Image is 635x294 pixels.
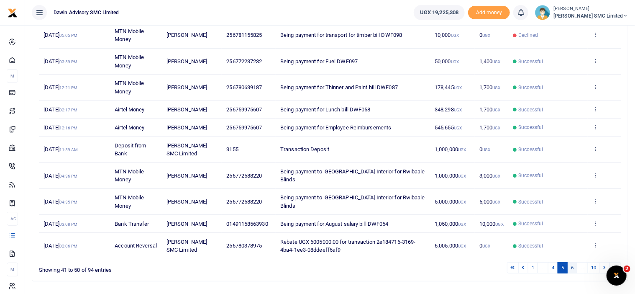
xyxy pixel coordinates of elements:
[59,33,78,38] small: 05:05 PM
[414,5,465,20] a: UGX 19,225,308
[59,244,78,248] small: 02:06 PM
[7,69,18,83] li: M
[280,106,371,113] span: Being payment for Lunch bill DWF058
[166,84,207,90] span: [PERSON_NAME]
[44,199,77,205] span: [DATE]
[435,173,466,179] span: 1,000,000
[468,6,510,20] li: Toup your wallet
[558,262,568,273] a: 5
[479,199,501,205] span: 5,000
[567,262,577,273] a: 6
[451,33,459,38] small: UGX
[535,5,550,20] img: profile-user
[518,124,543,131] span: Successful
[166,58,207,64] span: [PERSON_NAME]
[553,5,628,13] small: [PERSON_NAME]
[435,124,462,131] span: 545,655
[59,222,78,227] small: 03:08 PM
[115,168,144,183] span: MTN Mobile Money
[226,221,268,227] span: 01491158563930
[435,199,466,205] span: 5,000,000
[458,200,466,204] small: UGX
[166,124,207,131] span: [PERSON_NAME]
[454,108,462,112] small: UGX
[482,33,490,38] small: UGX
[280,84,398,90] span: Being payment for Thinner and Paint bill DWF087
[479,242,490,249] span: 0
[59,147,78,152] small: 11:59 AM
[166,32,207,38] span: [PERSON_NAME]
[280,58,358,64] span: Being payment for Fuel DWF097
[44,242,77,249] span: [DATE]
[479,84,501,90] span: 1,700
[458,147,466,152] small: UGX
[59,59,78,64] small: 03:59 PM
[115,54,144,69] span: MTN Mobile Money
[44,32,77,38] span: [DATE]
[493,200,501,204] small: UGX
[518,220,543,227] span: Successful
[44,173,77,179] span: [DATE]
[59,126,78,130] small: 12:16 PM
[280,194,425,209] span: Being payment to [GEOGRAPHIC_DATA] Interior for Rwibaale Blinds
[166,199,207,205] span: [PERSON_NAME]
[435,146,466,152] span: 1,000,000
[518,172,543,179] span: Successful
[518,31,538,39] span: Declined
[280,221,388,227] span: Being payment for August salary bill DWF054
[280,32,402,38] span: Being payment for transport for timber bill DWF098
[166,142,207,157] span: [PERSON_NAME] SMC Limited
[8,9,18,15] a: logo-small logo-large logo-large
[451,59,459,64] small: UGX
[115,142,146,157] span: Deposit from Bank
[493,59,501,64] small: UGX
[115,28,144,43] span: MTN Mobile Money
[280,124,391,131] span: Being payment for Employee Reimbursements
[115,242,157,249] span: Account Reversal
[115,80,144,95] span: MTN Mobile Money
[50,9,123,16] span: Dawin Advisory SMC Limited
[226,242,262,249] span: 256780378975
[44,221,77,227] span: [DATE]
[535,5,628,20] a: profile-user [PERSON_NAME] [PERSON_NAME] SMC Limited
[226,84,262,90] span: 256780639187
[588,262,600,273] a: 10
[518,106,543,113] span: Successful
[226,124,262,131] span: 256759975607
[166,221,207,227] span: [PERSON_NAME]
[607,266,627,286] iframe: Intercom live chat
[7,212,18,226] li: Ac
[166,239,207,253] span: [PERSON_NAME] SMC Limited
[166,106,207,113] span: [PERSON_NAME]
[518,146,543,153] span: Successful
[410,5,468,20] li: Wallet ballance
[226,32,262,38] span: 256781155825
[44,146,78,152] span: [DATE]
[548,262,558,273] a: 4
[435,58,459,64] span: 50,000
[493,85,501,90] small: UGX
[280,146,329,152] span: Transaction Deposit
[468,6,510,20] span: Add money
[479,146,490,152] span: 0
[479,221,504,227] span: 10,000
[458,222,466,227] small: UGX
[435,106,462,113] span: 348,298
[482,244,490,248] small: UGX
[458,244,466,248] small: UGX
[493,174,501,178] small: UGX
[44,124,77,131] span: [DATE]
[479,58,501,64] span: 1,400
[624,266,630,272] span: 2
[468,9,510,15] a: Add money
[44,58,77,64] span: [DATE]
[528,262,538,273] a: 1
[59,200,78,204] small: 04:35 PM
[44,106,77,113] span: [DATE]
[454,85,462,90] small: UGX
[115,124,144,131] span: Airtel Money
[39,261,278,274] div: Showing 41 to 50 of 94 entries
[479,106,501,113] span: 1,700
[115,106,144,113] span: Airtel Money
[226,173,262,179] span: 256772588220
